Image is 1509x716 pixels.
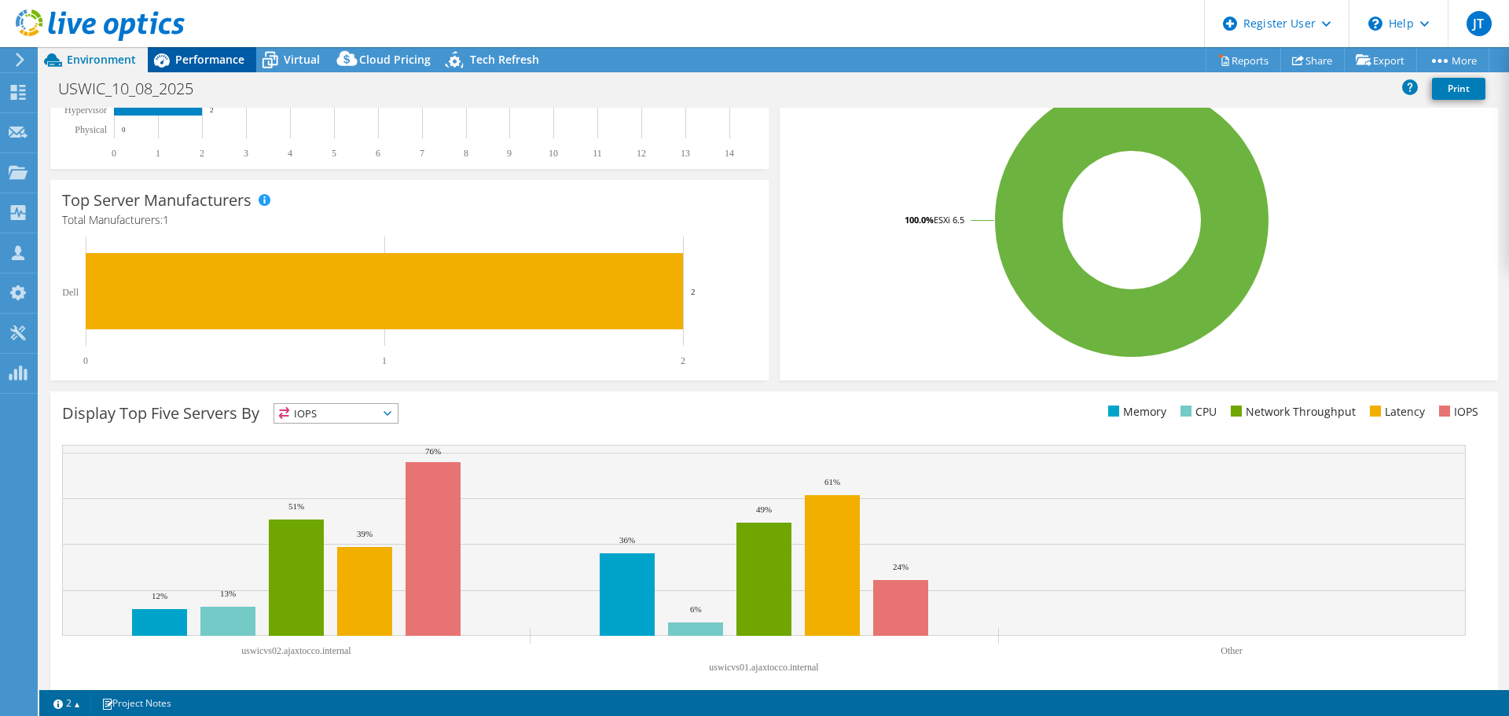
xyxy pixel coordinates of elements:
[1221,645,1242,656] text: Other
[83,355,88,366] text: 0
[681,148,690,159] text: 13
[1206,48,1281,72] a: Reports
[420,148,424,159] text: 7
[1344,48,1417,72] a: Export
[62,192,251,209] h3: Top Server Manufacturers
[382,355,387,366] text: 1
[90,693,182,713] a: Project Notes
[376,148,380,159] text: 6
[42,693,91,713] a: 2
[1368,17,1382,31] svg: \n
[425,446,441,456] text: 76%
[1435,403,1478,420] li: IOPS
[1467,11,1492,36] span: JT
[244,148,248,159] text: 3
[51,80,218,97] h1: USWIC_10_08_2025
[690,604,702,614] text: 6%
[163,212,169,227] span: 1
[359,52,431,67] span: Cloud Pricing
[1280,48,1345,72] a: Share
[152,591,167,600] text: 12%
[274,404,398,423] span: IOPS
[220,589,236,598] text: 13%
[507,148,512,159] text: 9
[112,148,116,159] text: 0
[824,477,840,487] text: 61%
[156,148,160,159] text: 1
[893,562,909,571] text: 24%
[725,148,734,159] text: 14
[1432,78,1485,100] a: Print
[1416,48,1489,72] a: More
[1227,403,1356,420] li: Network Throughput
[549,148,558,159] text: 10
[332,148,336,159] text: 5
[62,287,79,298] text: Dell
[210,106,214,114] text: 2
[1104,403,1166,420] li: Memory
[681,355,685,366] text: 2
[756,505,772,514] text: 49%
[122,126,126,134] text: 0
[67,52,136,67] span: Environment
[357,529,373,538] text: 39%
[470,52,539,67] span: Tech Refresh
[284,52,320,67] span: Virtual
[288,501,304,511] text: 51%
[64,105,107,116] text: Hypervisor
[175,52,244,67] span: Performance
[691,287,696,296] text: 2
[464,148,468,159] text: 8
[619,535,635,545] text: 36%
[1366,403,1425,420] li: Latency
[241,645,351,656] text: uswicvs02.ajaxtocco.internal
[288,148,292,159] text: 4
[62,211,757,229] h4: Total Manufacturers:
[934,214,964,226] tspan: ESXi 6.5
[637,148,646,159] text: 12
[709,662,819,673] text: uswicvs01.ajaxtocco.internal
[200,148,204,159] text: 2
[75,124,107,135] text: Physical
[593,148,602,159] text: 11
[905,214,934,226] tspan: 100.0%
[1177,403,1217,420] li: CPU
